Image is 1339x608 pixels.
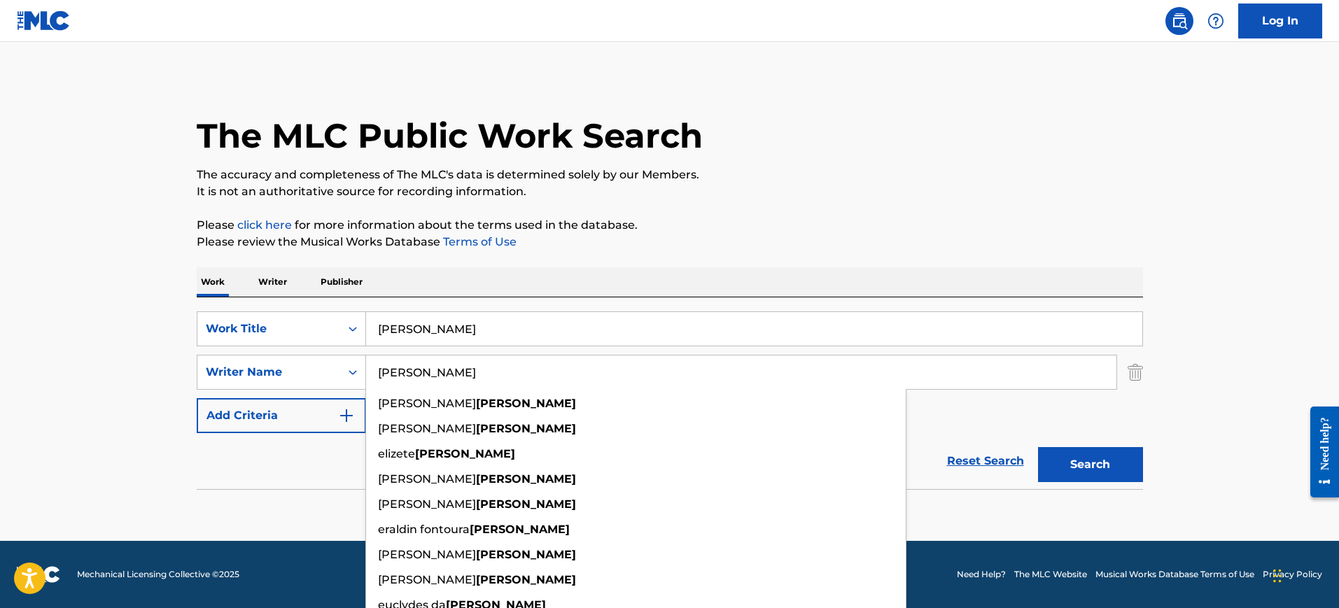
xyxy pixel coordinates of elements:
[206,320,332,337] div: Work Title
[1095,568,1254,581] a: Musical Works Database Terms of Use
[378,472,476,486] span: [PERSON_NAME]
[476,422,576,435] strong: [PERSON_NAME]
[1263,568,1322,581] a: Privacy Policy
[17,566,60,583] img: logo
[1207,13,1224,29] img: help
[1269,541,1339,608] iframe: Chat Widget
[1128,355,1143,390] img: Delete Criterion
[378,573,476,586] span: [PERSON_NAME]
[1014,568,1087,581] a: The MLC Website
[440,235,517,248] a: Terms of Use
[1300,396,1339,509] iframe: Resource Center
[476,497,576,511] strong: [PERSON_NAME]
[197,311,1143,489] form: Search Form
[1165,7,1193,35] a: Public Search
[476,472,576,486] strong: [PERSON_NAME]
[197,267,229,297] p: Work
[237,218,292,232] a: click here
[197,183,1143,200] p: It is not an authoritative source for recording information.
[197,234,1143,250] p: Please review the Musical Works Database
[957,568,1006,581] a: Need Help?
[940,446,1031,476] a: Reset Search
[197,167,1143,183] p: The accuracy and completeness of The MLC's data is determined solely by our Members.
[338,407,355,424] img: 9d2ae6d4665cec9f34b9.svg
[254,267,291,297] p: Writer
[378,497,476,511] span: [PERSON_NAME]
[415,447,515,460] strong: [PERSON_NAME]
[17,10,71,31] img: MLC Logo
[316,267,367,297] p: Publisher
[1038,447,1143,482] button: Search
[476,548,576,561] strong: [PERSON_NAME]
[197,217,1143,234] p: Please for more information about the terms used in the database.
[470,523,570,536] strong: [PERSON_NAME]
[1171,13,1188,29] img: search
[378,523,470,536] span: eraldin fontoura
[378,422,476,435] span: [PERSON_NAME]
[378,548,476,561] span: [PERSON_NAME]
[197,398,366,433] button: Add Criteria
[476,573,576,586] strong: [PERSON_NAME]
[476,397,576,410] strong: [PERSON_NAME]
[77,568,239,581] span: Mechanical Licensing Collective © 2025
[1202,7,1230,35] div: Help
[1238,3,1322,38] a: Log In
[206,364,332,381] div: Writer Name
[378,397,476,410] span: [PERSON_NAME]
[197,115,703,157] h1: The MLC Public Work Search
[378,447,415,460] span: elizete
[1273,555,1282,597] div: Drag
